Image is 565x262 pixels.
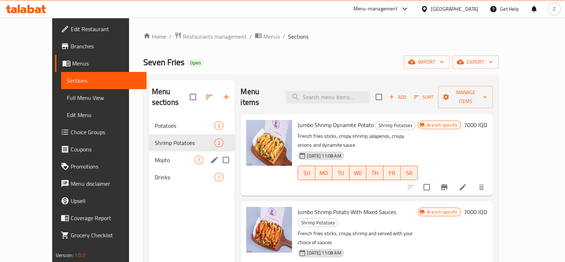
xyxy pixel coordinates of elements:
h2: Menu sections [152,86,190,108]
button: Sort [412,92,435,103]
a: Choice Groups [55,123,147,141]
div: Shrimp Potatoes2 [149,134,235,151]
div: [GEOGRAPHIC_DATA] [431,5,478,13]
button: MO [315,166,332,180]
span: Seven Fries [143,54,184,70]
span: Edit Menu [67,111,141,119]
li: / [169,32,172,41]
div: Open [187,59,204,67]
span: Sort [414,93,433,101]
button: SA [401,166,418,180]
span: 1.0.0 [74,251,85,260]
button: FR [383,166,401,180]
div: items [214,121,223,130]
img: Jumbo Shrimp Potato With Mixed Sauces [246,207,292,253]
h6: 7000 IQD [464,207,487,217]
a: Menu disclaimer [55,175,147,192]
span: Manage items [444,88,487,106]
a: Sections [61,72,147,89]
span: Sections [288,32,308,41]
a: Edit Menu [61,106,147,123]
a: Upsell [55,192,147,209]
span: Menus [263,32,280,41]
button: import [404,55,450,69]
button: SU [298,166,315,180]
span: WE [352,168,364,178]
span: import [410,58,444,67]
span: Select all sections [185,89,200,105]
span: Coupons [71,145,141,154]
span: Open [187,60,204,66]
span: [DATE] 11:08 AM [304,249,344,256]
span: TH [369,168,381,178]
span: TU [335,168,347,178]
div: Potatoes6 [149,117,235,134]
a: Promotions [55,158,147,175]
input: search [286,91,370,103]
button: Add section [218,88,235,106]
button: WE [350,166,367,180]
h2: Menu items [241,86,277,108]
span: Mojito [155,156,194,164]
img: Jumbo Shrimp Dynamite Potato [246,120,292,166]
p: French fries sticks, crispy shrimp, jalapenos, crispy onions and dynamite sauce [298,132,418,150]
button: edit [209,155,220,165]
a: Edit Restaurant [55,20,147,38]
span: Add [388,93,407,101]
a: Menus [55,55,147,72]
button: export [452,55,499,69]
span: Upsell [71,196,141,205]
div: Menu-management [353,5,397,13]
span: Restaurants management [183,32,247,41]
p: French fries sticks, crispy shrimp and served with your choice of sauces [298,229,418,247]
button: TH [366,166,383,180]
span: Version: [56,251,73,260]
span: 1 [215,174,223,181]
div: items [194,156,203,164]
span: Branch specific [424,209,461,215]
span: Menu disclaimer [71,179,141,188]
span: Branch specific [424,122,461,128]
span: Branches [71,42,141,50]
span: Shrimp Potatoes [376,121,415,130]
span: Potatoes [155,121,214,130]
span: Sort sections [200,88,218,106]
span: Shrimp Potatoes [298,219,338,227]
a: Restaurants management [174,32,247,41]
span: Shrimp Potatoes [155,139,214,147]
div: items [214,139,223,147]
li: / [249,32,252,41]
span: 6 [215,122,223,129]
div: Shrimp Potatoes [375,121,416,130]
button: delete [473,179,490,196]
span: Select section [371,89,386,105]
a: Coupons [55,141,147,158]
h6: 7000 IQD [464,120,487,130]
span: Coverage Report [71,214,141,222]
a: Menus [255,32,280,41]
span: MO [318,168,329,178]
span: Edit Restaurant [71,25,141,33]
div: Mojito7edit [149,151,235,169]
span: Jumbo Shrimp Potato With Mixed Sauces [298,207,396,217]
span: export [458,58,493,67]
button: Add [386,92,409,103]
li: / [283,32,285,41]
a: Branches [55,38,147,55]
a: Home [143,32,166,41]
span: FR [386,168,398,178]
span: Promotions [71,162,141,171]
span: Drinks [155,173,214,181]
span: Select to update [419,180,434,195]
nav: Menu sections [149,114,235,189]
span: SU [301,168,312,178]
span: [DATE] 11:08 AM [304,152,344,159]
button: Branch-specific-item [436,179,453,196]
div: Drinks1 [149,169,235,186]
a: Coverage Report [55,209,147,227]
